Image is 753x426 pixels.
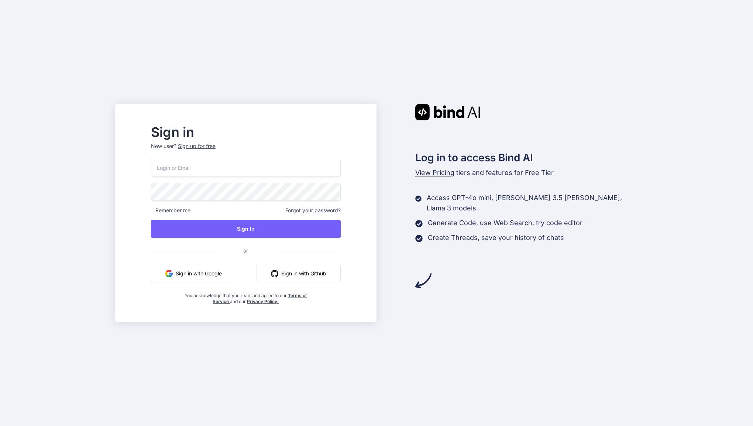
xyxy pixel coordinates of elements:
[247,299,279,304] a: Privacy Policy.
[151,220,341,238] button: Sign In
[257,265,341,282] button: Sign in with Github
[213,293,307,304] a: Terms of Service
[428,233,564,243] p: Create Threads, save your history of chats
[427,193,638,213] p: Access GPT-4o mini, [PERSON_NAME] 3.5 [PERSON_NAME], Llama 3 models
[151,207,190,214] span: Remember me
[151,142,341,159] p: New user?
[415,169,454,176] span: View Pricing
[285,207,341,214] span: Forgot your password?
[415,150,638,165] h2: Log in to access Bind AI
[165,270,173,277] img: google
[428,218,582,228] p: Generate Code, use Web Search, try code editor
[415,168,638,178] p: tiers and features for Free Tier
[178,142,216,150] div: Sign up for free
[415,104,480,120] img: Bind AI logo
[182,288,309,305] div: You acknowledge that you read, and agree to our and our
[151,126,341,138] h2: Sign in
[415,272,431,289] img: arrow
[151,159,341,177] input: Login or Email
[151,265,236,282] button: Sign in with Google
[214,241,278,260] span: or
[271,270,278,277] img: github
